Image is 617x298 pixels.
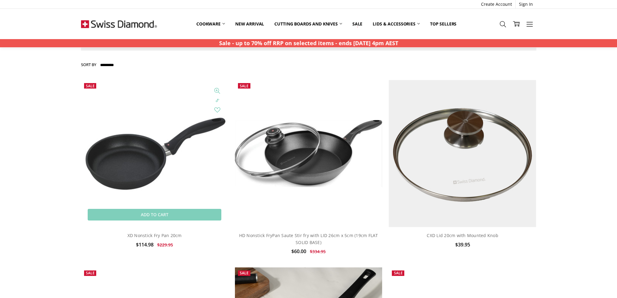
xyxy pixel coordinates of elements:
[86,270,94,276] span: Sale
[127,233,182,238] a: XD Nonstick Fry Pan 20cm
[81,80,228,227] a: XD Nonstick Fry Pan 20cm
[427,233,498,238] a: CXD Lid 20cm with Mounted Knob
[235,80,382,227] a: HD Nonstick FryPan Saute Stir fry with LID 26cm x 5cm (19cm FLAT SOLID BASE)
[81,9,157,39] img: Free Shipping On Every Order
[239,233,378,245] a: HD Nonstick FryPan Saute Stir fry with LID 26cm x 5cm (19cm FLAT SOLID BASE)
[240,270,249,276] span: Sale
[219,39,398,47] strong: Sale - up to 70% off RRP on selected items - ends [DATE] 4pm AEST
[347,17,368,31] a: Sale
[81,60,96,69] label: Sort By
[240,83,249,89] span: Sale
[81,114,228,193] img: XD Nonstick Fry Pan 20cm
[291,248,306,255] span: $60.00
[310,249,326,254] span: $334.95
[191,17,230,31] a: Cookware
[455,241,470,248] span: $39.95
[88,209,221,220] a: Add to Cart
[368,17,425,31] a: Lids & Accessories
[389,80,536,227] img: CXD Lid 20cm with Mounted Knob
[425,17,462,31] a: Top Sellers
[230,17,269,31] a: New arrival
[136,241,154,248] span: $114.98
[269,17,347,31] a: Cutting boards and knives
[157,242,173,248] span: $229.95
[86,83,94,89] span: Sale
[394,270,402,276] span: Sale
[235,120,382,187] img: HD Nonstick FryPan Saute Stir fry with LID 26cm x 5cm (19cm FLAT SOLID BASE)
